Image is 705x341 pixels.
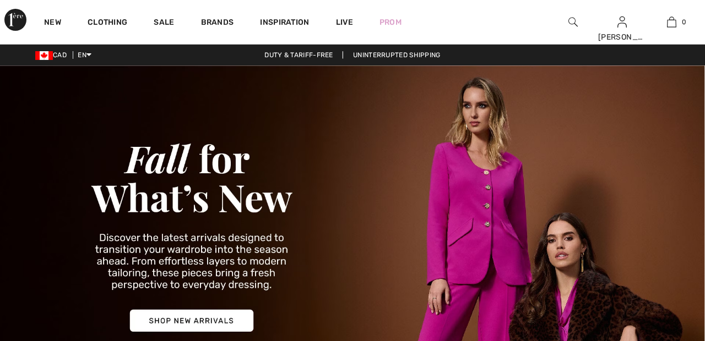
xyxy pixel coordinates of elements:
span: EN [78,51,91,59]
span: 0 [682,17,686,27]
a: Sign In [617,16,627,27]
a: Sale [154,18,174,29]
img: search the website [568,15,578,29]
img: My Info [617,15,627,29]
a: Prom [379,16,402,28]
a: 0 [647,15,696,29]
div: [PERSON_NAME] [598,31,647,43]
span: CAD [35,51,71,59]
img: My Bag [667,15,676,29]
img: 1ère Avenue [4,9,26,31]
a: New [44,18,61,29]
a: Brands [201,18,234,29]
img: Canadian Dollar [35,51,53,60]
span: Inspiration [260,18,309,29]
a: Clothing [88,18,127,29]
a: Live [336,16,353,28]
